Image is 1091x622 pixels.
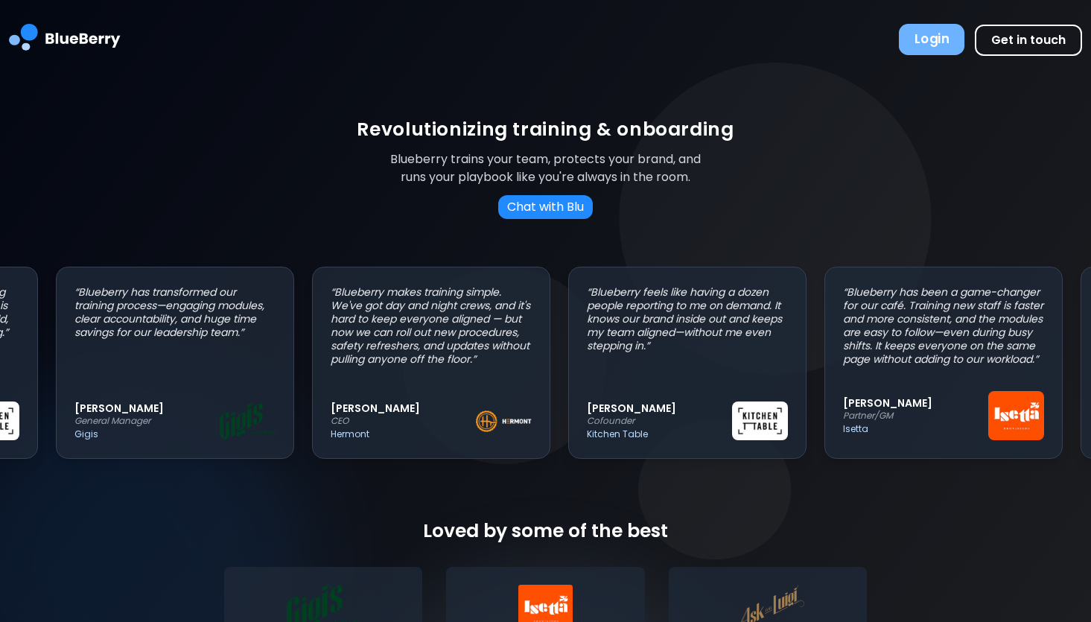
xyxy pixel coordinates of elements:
h2: Loved by some of the best [224,518,868,543]
img: Kitchen Table logo [732,402,788,440]
p: “ Blueberry has transformed our training process—engaging modules, clear accountability, and huge... [74,285,276,339]
img: Hermont logo [476,410,532,432]
p: Cofounder [587,415,732,427]
button: Chat with Blu [498,195,593,219]
button: Get in touch [975,25,1082,56]
img: Gigis logo [220,403,276,439]
h1: Revolutionizing training & onboarding [357,117,734,142]
p: [PERSON_NAME] [331,402,476,415]
button: Login [899,24,964,55]
p: CEO [331,415,476,427]
p: Gigis [74,428,220,440]
p: [PERSON_NAME] [587,402,732,415]
p: Partner/GM [843,410,988,422]
p: “ Blueberry has been a game-changer for our café. Training new staff is faster and more consisten... [843,285,1044,366]
p: Blueberry trains your team, protects your brand, and runs your playbook like you're always in the... [379,150,713,186]
p: “ Blueberry feels like having a dozen people reporting to me on demand. It knows our brand inside... [587,285,788,352]
p: Kitchen Table [587,428,732,440]
p: [PERSON_NAME] [843,396,988,410]
p: “ Blueberry makes training simple. We've got day and night crews, and it's hard to keep everyone ... [331,285,532,366]
img: Isetta logo [988,391,1044,440]
span: Get in touch [991,31,1066,48]
p: [PERSON_NAME] [74,402,220,415]
p: Isetta [843,423,988,435]
p: Hermont [331,428,476,440]
a: Login [900,25,963,56]
img: BlueBerry Logo [9,12,121,68]
p: General Manager [74,415,220,427]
